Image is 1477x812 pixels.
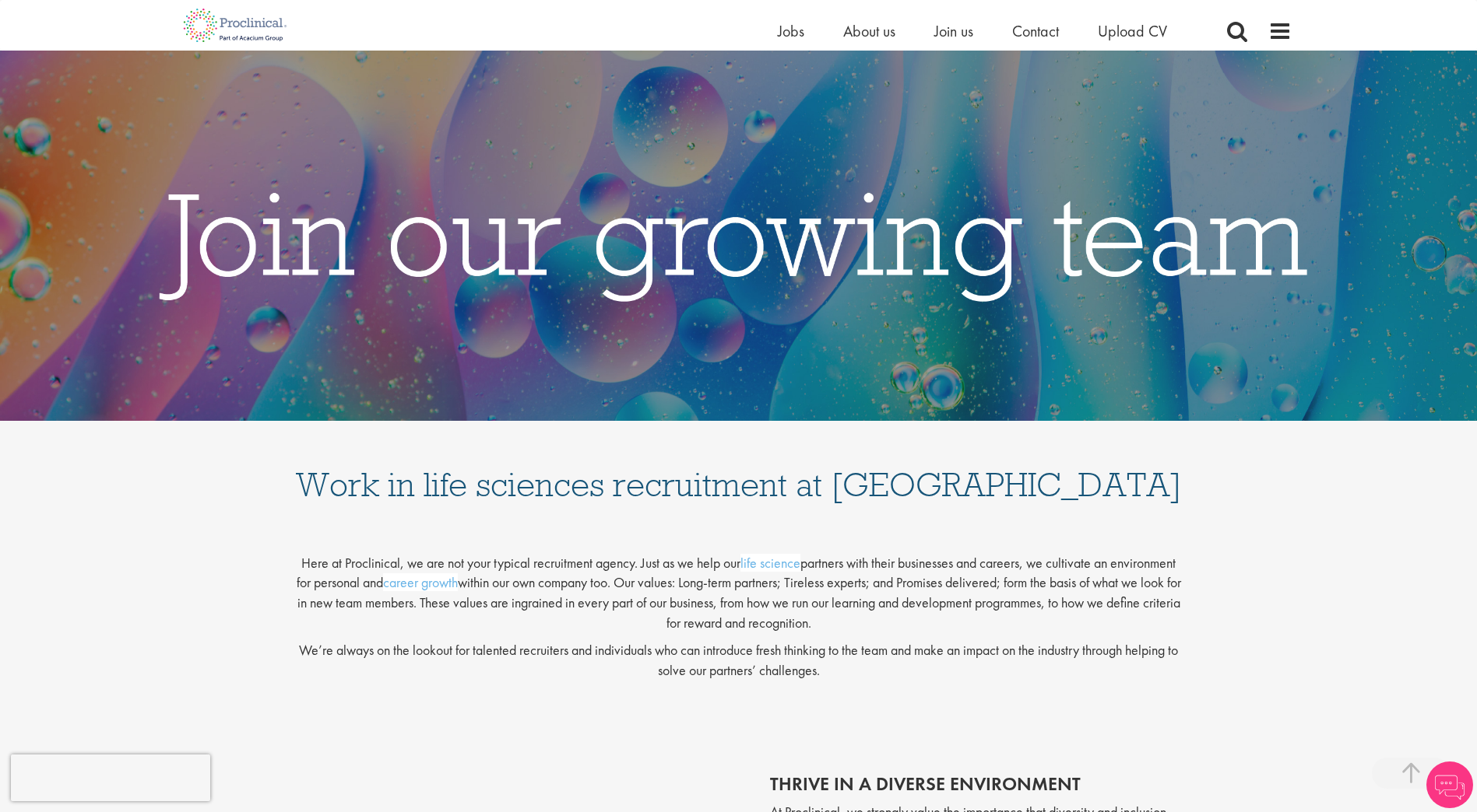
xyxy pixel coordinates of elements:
[778,21,804,41] a: Jobs
[1098,21,1167,41] a: Upload CV
[295,640,1183,680] p: We’re always on the lookout for talented recruiters and individuals who can introduce fresh think...
[295,541,1183,633] p: Here at Proclinical, we are not your typical recruitment agency. Just as we help our partners wit...
[383,573,458,591] a: career growth
[843,21,895,41] a: About us
[295,436,1183,502] h1: Work in life sciences recruitment at [GEOGRAPHIC_DATA]
[11,754,210,801] iframe: reCAPTCHA
[740,554,800,572] a: life science
[770,774,1183,794] h2: thrive in a diverse environment
[934,21,973,41] a: Join us
[1426,761,1473,808] img: Chatbot
[1012,21,1059,41] a: Contact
